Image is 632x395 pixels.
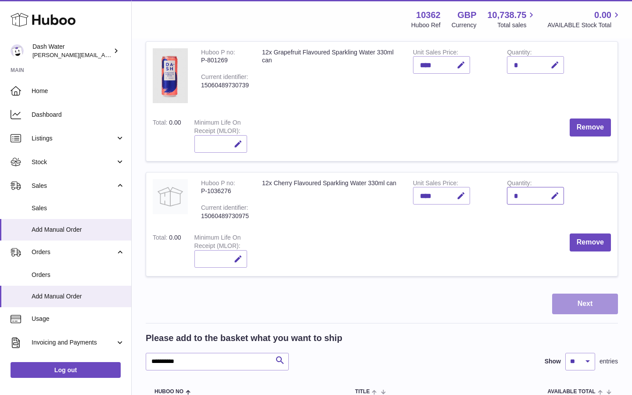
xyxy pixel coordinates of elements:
[146,332,342,344] h2: Please add to the basket what you want to ship
[32,87,125,95] span: Home
[507,180,531,189] label: Quantity
[153,234,169,243] label: Total
[153,48,188,103] img: 12x Grapefruit Flavoured Sparkling Water 330ml can
[411,21,441,29] div: Huboo Ref
[457,9,476,21] strong: GBP
[32,158,115,166] span: Stock
[153,179,188,214] img: 12x Cherry Flavoured Sparkling Water 330ml can
[194,234,241,251] label: Minimum Life On Receipt (MLOR)
[169,234,181,241] span: 0.00
[32,51,176,58] span: [PERSON_NAME][EMAIL_ADDRESS][DOMAIN_NAME]
[32,182,115,190] span: Sales
[355,389,370,395] span: Title
[487,9,536,29] a: 10,738.75 Total sales
[570,118,611,136] button: Remove
[32,134,115,143] span: Listings
[452,21,477,29] div: Currency
[32,248,115,256] span: Orders
[11,362,121,378] a: Log out
[201,49,235,58] div: Huboo P no
[201,187,249,195] div: P-1036276
[32,292,125,301] span: Add Manual Order
[547,21,621,29] span: AVAILABLE Stock Total
[32,204,125,212] span: Sales
[11,44,24,57] img: james@dash-water.com
[594,9,611,21] span: 0.00
[547,9,621,29] a: 0.00 AVAILABLE Stock Total
[194,119,241,136] label: Minimum Life On Receipt (MLOR)
[413,180,458,189] label: Unit Sales Price
[201,212,249,220] div: 15060489730975
[32,338,115,347] span: Invoicing and Payments
[154,389,183,395] span: Huboo no
[32,226,125,234] span: Add Manual Order
[201,180,235,189] div: Huboo P no
[201,73,248,83] div: Current identifier
[32,111,125,119] span: Dashboard
[32,271,125,279] span: Orders
[545,357,561,366] label: Show
[600,357,618,366] span: entries
[255,172,406,227] td: 12x Cherry Flavoured Sparkling Water 330ml can
[548,389,596,395] span: AVAILABLE Total
[32,315,125,323] span: Usage
[497,21,536,29] span: Total sales
[201,81,249,90] div: 15060489730739
[201,56,249,65] div: P-801269
[32,43,111,59] div: Dash Water
[169,119,181,126] span: 0.00
[416,9,441,21] strong: 10362
[552,294,618,314] button: Next
[255,42,406,112] td: 12x Grapefruit Flavoured Sparkling Water 330ml can
[487,9,526,21] span: 10,738.75
[201,204,248,213] div: Current identifier
[507,49,531,58] label: Quantity
[153,119,169,128] label: Total
[570,233,611,251] button: Remove
[413,49,458,58] label: Unit Sales Price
